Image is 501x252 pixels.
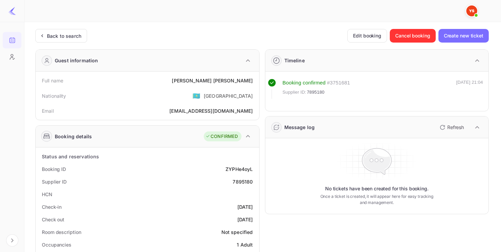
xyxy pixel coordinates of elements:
[237,216,253,223] div: [DATE]
[3,49,21,64] a: Customers
[6,234,18,247] button: Expand navigation
[284,124,315,131] div: Message log
[438,29,489,43] button: Create new ticket
[284,57,305,64] div: Timeline
[226,166,253,173] div: ZYPHe4oyL
[233,178,253,185] div: 7895180
[466,5,477,16] img: Yandex Support
[3,32,21,48] a: Bookings
[42,241,71,248] div: Occupancies
[42,77,63,84] div: Full name
[204,92,253,99] div: [GEOGRAPHIC_DATA]
[42,191,52,198] div: HCN
[447,124,464,131] p: Refresh
[390,29,436,43] button: Cancel booking
[221,229,253,236] div: Not specified
[42,92,66,99] div: Nationality
[42,166,66,173] div: Booking ID
[8,7,16,15] img: LiteAPI
[47,32,81,40] div: Back to search
[42,178,67,185] div: Supplier ID
[317,193,437,206] p: Once a ticket is created, it will appear here for easy tracking and management.
[169,107,253,114] div: [EMAIL_ADDRESS][DOMAIN_NAME]
[193,90,200,102] span: United States
[237,241,253,248] div: 1 Adult
[172,77,253,84] div: [PERSON_NAME] [PERSON_NAME]
[42,216,64,223] div: Check out
[327,79,350,87] div: # 3751681
[237,203,253,210] div: [DATE]
[456,79,483,99] div: [DATE] 21:04
[307,89,324,96] span: 7895180
[325,185,429,192] p: No tickets have been created for this booking.
[55,57,98,64] div: Guest information
[283,89,306,96] span: Supplier ID:
[283,79,326,87] div: Booking confirmed
[347,29,387,43] button: Edit booking
[42,203,62,210] div: Check-in
[42,229,81,236] div: Room description
[436,122,467,133] button: Refresh
[42,153,99,160] div: Status and reservations
[55,133,92,140] div: Booking details
[205,133,238,140] div: CONFIRMED
[42,107,54,114] div: Email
